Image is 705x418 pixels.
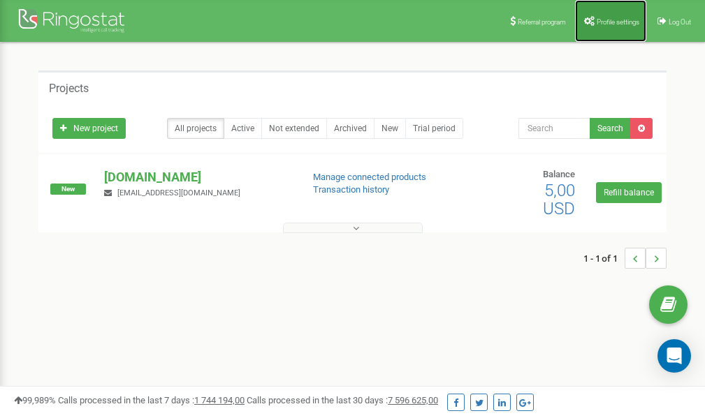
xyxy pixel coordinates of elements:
[224,118,262,139] a: Active
[326,118,375,139] a: Archived
[194,395,245,405] u: 1 744 194,00
[543,181,575,218] span: 5,00 USD
[313,184,389,195] a: Transaction history
[596,182,662,203] a: Refill balance
[405,118,463,139] a: Trial period
[388,395,438,405] u: 7 596 625,00
[58,395,245,405] span: Calls processed in the last 7 days :
[50,184,86,195] span: New
[374,118,406,139] a: New
[583,234,667,283] nav: ...
[167,118,224,139] a: All projects
[247,395,438,405] span: Calls processed in the last 30 days :
[49,82,89,95] h5: Projects
[518,18,566,26] span: Referral program
[117,188,240,197] span: [EMAIL_ADDRESS][DOMAIN_NAME]
[669,18,691,26] span: Log Out
[657,339,691,373] div: Open Intercom Messenger
[543,169,575,179] span: Balance
[518,118,590,139] input: Search
[52,118,126,139] a: New project
[583,248,625,269] span: 1 - 1 of 1
[313,172,426,182] a: Manage connected products
[590,118,631,139] button: Search
[261,118,327,139] a: Not extended
[104,168,290,186] p: [DOMAIN_NAME]
[14,395,56,405] span: 99,989%
[597,18,639,26] span: Profile settings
